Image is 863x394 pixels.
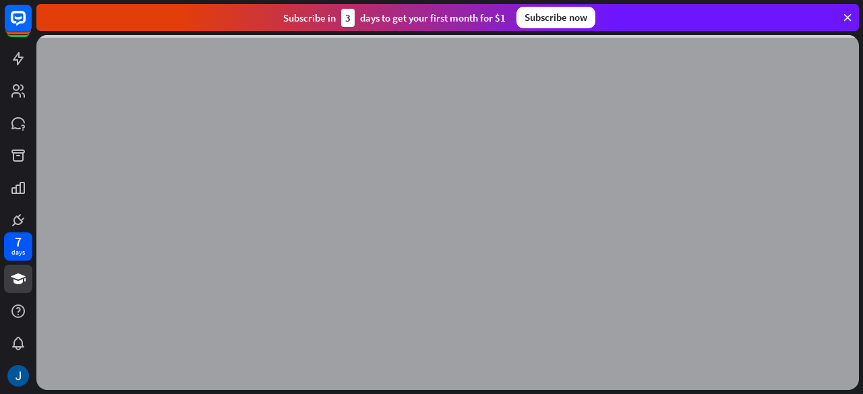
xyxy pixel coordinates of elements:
div: 3 [341,9,355,27]
div: 7 [15,236,22,248]
div: days [11,248,25,257]
div: Subscribe now [516,7,595,28]
a: 7 days [4,232,32,261]
div: Subscribe in days to get your first month for $1 [283,9,506,27]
